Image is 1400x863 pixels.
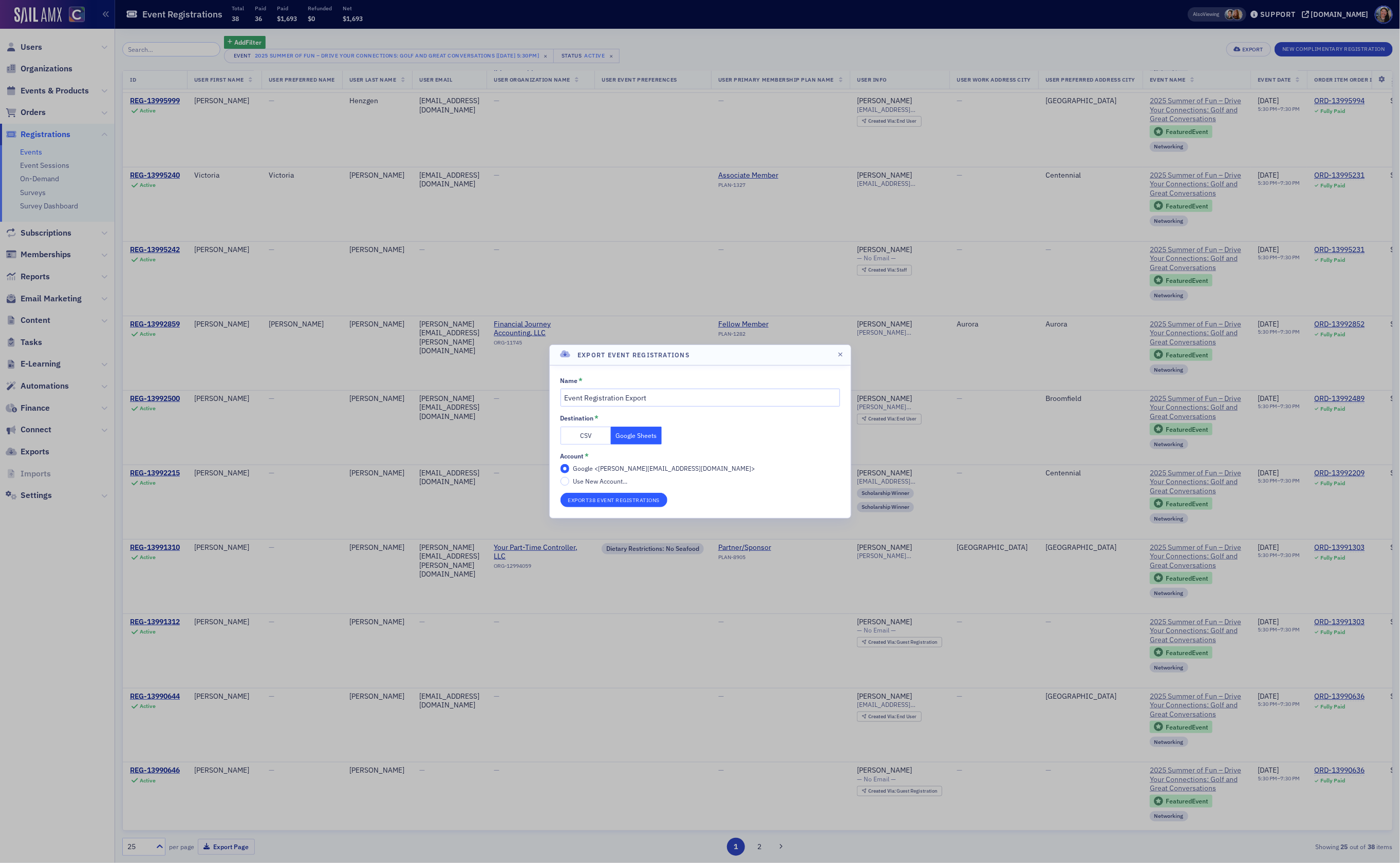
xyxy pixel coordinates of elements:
button: Google Sheets [611,427,662,445]
button: CSV [561,427,611,445]
span: Use New Account... [573,477,627,485]
abbr: This field is required [594,414,599,423]
button: Export38 Event Registrations [561,493,668,507]
div: Account [561,452,584,460]
input: Use New Account... [561,477,570,486]
h4: Export Event Registrations [577,350,689,359]
abbr: This field is required [585,452,589,461]
span: Google <[PERSON_NAME][EMAIL_ADDRESS][DOMAIN_NAME]> [573,464,755,472]
input: Google <[PERSON_NAME][EMAIL_ADDRESS][DOMAIN_NAME]> [561,464,570,473]
div: Name [561,377,578,385]
div: Destination [561,414,594,422]
abbr: This field is required [578,376,583,386]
